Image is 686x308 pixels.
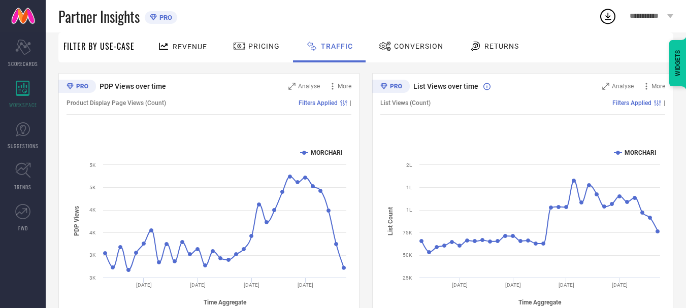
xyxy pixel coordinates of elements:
span: More [338,83,351,90]
text: [DATE] [136,282,152,288]
span: TRENDS [14,183,31,191]
span: SUGGESTIONS [8,142,39,150]
span: PDP Views over time [100,82,166,90]
tspan: Time Aggregate [204,299,247,306]
div: Open download list [599,7,617,25]
text: 3K [89,275,96,281]
svg: Zoom [288,83,296,90]
text: 5K [89,185,96,190]
text: 1L [406,207,412,213]
text: [DATE] [559,282,574,288]
span: More [651,83,665,90]
span: | [664,99,665,107]
span: Pricing [248,42,280,50]
span: PRO [157,14,172,21]
span: Filters Applied [612,99,651,107]
text: [DATE] [298,282,313,288]
span: Returns [484,42,519,50]
span: List Views (Count) [380,99,431,107]
span: Traffic [321,42,353,50]
span: Analyse [612,83,634,90]
text: MORCHARI [311,149,343,156]
span: Revenue [173,43,207,51]
text: 5K [89,162,96,168]
div: Premium [372,80,410,95]
text: 2L [406,162,412,168]
span: Partner Insights [58,6,140,27]
text: [DATE] [452,282,468,288]
tspan: Time Aggregate [518,299,562,306]
text: 4K [89,207,96,213]
div: Premium [58,80,96,95]
text: [DATE] [190,282,206,288]
text: [DATE] [612,282,628,288]
text: 25K [403,275,412,281]
span: WORKSPACE [9,101,37,109]
span: FWD [18,224,28,232]
tspan: List Count [387,207,394,235]
span: Product Display Page Views (Count) [67,99,166,107]
text: 3K [89,252,96,258]
span: Filters Applied [299,99,338,107]
tspan: PDP Views [73,206,80,236]
text: [DATE] [244,282,259,288]
span: Conversion [394,42,443,50]
span: Analyse [298,83,320,90]
text: 1L [406,185,412,190]
span: List Views over time [413,82,478,90]
text: 50K [403,252,412,258]
text: 75K [403,230,412,235]
span: | [350,99,351,107]
text: 4K [89,230,96,235]
text: MORCHARI [625,149,657,156]
text: [DATE] [505,282,521,288]
span: SCORECARDS [8,60,38,67]
span: Filter By Use-Case [63,40,135,52]
svg: Zoom [602,83,609,90]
